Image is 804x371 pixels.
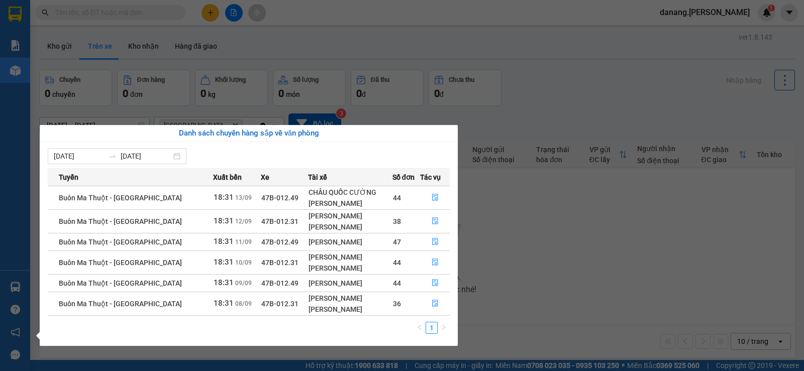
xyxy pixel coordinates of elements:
div: CHÂU QUỐC CƯỜNG [309,187,392,198]
span: 13/09 [235,194,252,201]
div: [PERSON_NAME] [309,198,392,209]
button: file-done [421,275,449,291]
span: 10/09 [235,259,252,266]
div: [PERSON_NAME] [309,236,392,248]
span: 08/09 [235,300,252,307]
div: [PERSON_NAME] [309,221,392,232]
span: 47B-012.31 [261,217,298,225]
span: right [441,324,447,330]
div: [PERSON_NAME] [309,278,392,289]
button: file-done [421,234,449,250]
button: file-done [421,296,449,312]
span: to [109,152,117,160]
span: Tuyến [59,172,78,183]
span: 47B-012.49 [261,194,298,202]
span: Buôn Ma Thuột - [GEOGRAPHIC_DATA] [59,238,182,246]
span: 44 [393,194,401,202]
span: 18:31 [214,258,234,267]
span: Tác vụ [420,172,441,183]
span: 11/09 [235,238,252,245]
span: left [417,324,423,330]
span: 44 [393,259,401,267]
span: 47B-012.49 [261,279,298,287]
span: file-done [432,259,439,267]
span: 18:31 [214,299,234,308]
span: 38 [393,217,401,225]
span: 47 [393,238,401,246]
button: file-done [421,255,449,271]
span: 36 [393,300,401,308]
span: Buôn Ma Thuột - [GEOGRAPHIC_DATA] [59,279,182,287]
button: right [438,322,450,334]
li: 1 [426,322,438,334]
span: 44 [393,279,401,287]
button: file-done [421,213,449,229]
li: Previous Page [414,322,426,334]
span: file-done [432,279,439,287]
span: file-done [432,194,439,202]
li: Next Page [438,322,450,334]
button: left [414,322,426,334]
button: file-done [421,190,449,206]
span: 47B-012.31 [261,259,298,267]
span: 18:31 [214,278,234,287]
span: 47B-012.31 [261,300,298,308]
span: Buôn Ma Thuột - [GEOGRAPHIC_DATA] [59,194,182,202]
input: Đến ngày [121,151,171,162]
span: file-done [432,217,439,225]
span: Tài xế [308,172,327,183]
span: 09/09 [235,280,252,287]
div: [PERSON_NAME] [309,304,392,315]
span: 18:31 [214,216,234,225]
span: 18:31 [214,193,234,202]
span: 18:31 [214,237,234,246]
span: Số đơn [392,172,415,183]
div: Danh sách chuyến hàng sắp về văn phòng [48,128,450,140]
span: Buôn Ma Thuột - [GEOGRAPHIC_DATA] [59,300,182,308]
div: [PERSON_NAME] [309,252,392,263]
span: file-done [432,238,439,246]
a: 1 [426,322,437,333]
span: Buôn Ma Thuột - [GEOGRAPHIC_DATA] [59,259,182,267]
span: Xe [261,172,269,183]
div: [PERSON_NAME] [309,263,392,274]
span: 47B-012.49 [261,238,298,246]
span: 12/09 [235,218,252,225]
span: Xuất bến [213,172,242,183]
input: Từ ngày [54,151,105,162]
span: file-done [432,300,439,308]
div: [PERSON_NAME] [309,293,392,304]
span: swap-right [109,152,117,160]
span: Buôn Ma Thuột - [GEOGRAPHIC_DATA] [59,217,182,225]
div: [PERSON_NAME] [309,210,392,221]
